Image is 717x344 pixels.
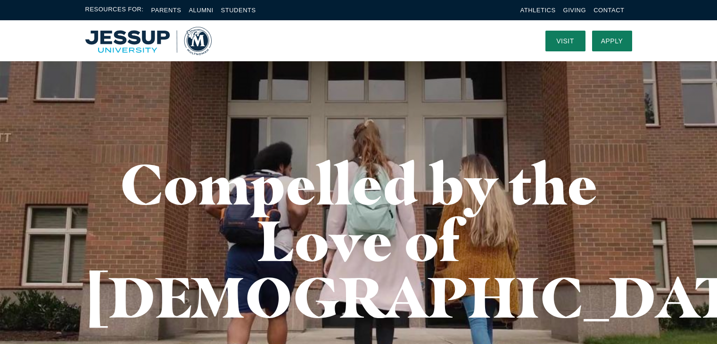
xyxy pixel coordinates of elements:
[563,7,586,14] a: Giving
[221,7,256,14] a: Students
[85,5,144,16] span: Resources For:
[85,27,212,55] a: Home
[189,7,213,14] a: Alumni
[520,7,556,14] a: Athletics
[151,7,181,14] a: Parents
[85,156,632,325] h1: Compelled by the Love of [DEMOGRAPHIC_DATA]
[85,27,212,55] img: Multnomah University Logo
[593,7,624,14] a: Contact
[545,31,585,51] a: Visit
[592,31,632,51] a: Apply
